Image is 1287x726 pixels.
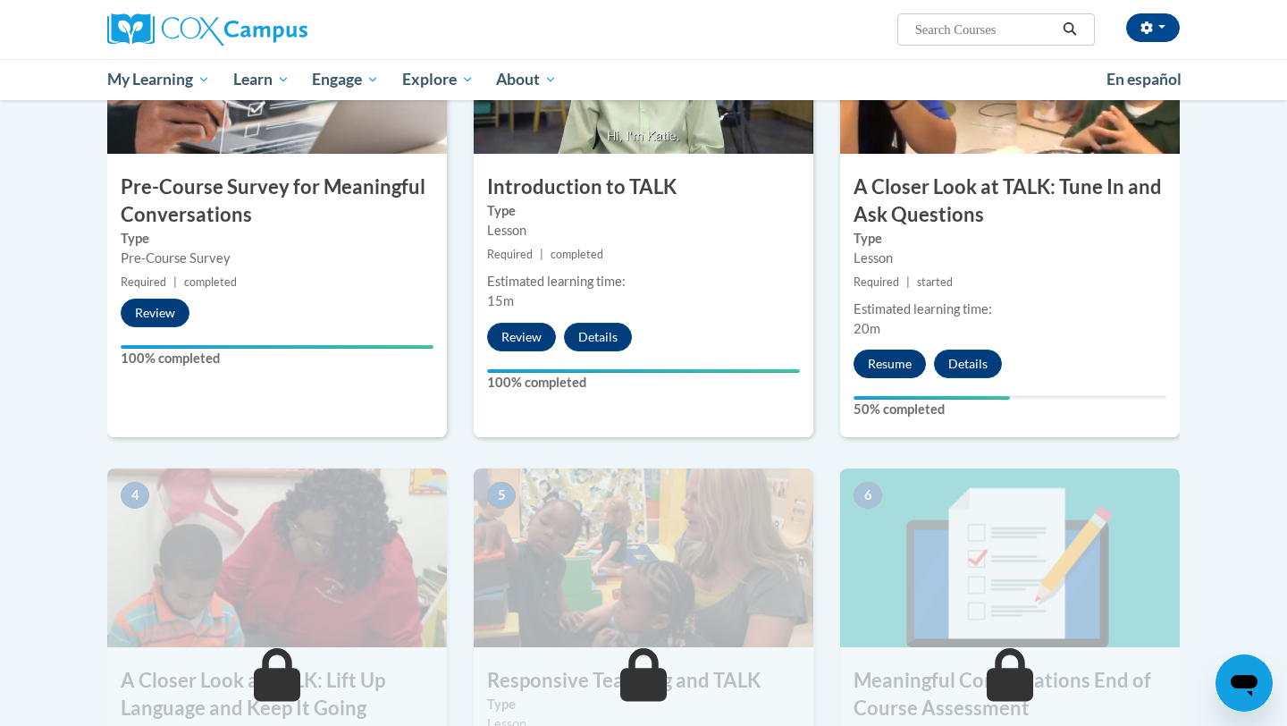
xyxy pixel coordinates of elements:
div: Your progress [487,369,800,373]
a: Cox Campus [107,13,447,46]
a: About [485,59,569,100]
label: Type [854,229,1166,249]
span: En español [1106,70,1182,89]
div: Lesson [487,221,800,241]
span: 20m [854,321,880,336]
span: started [917,275,953,289]
button: Review [487,323,556,351]
span: Required [854,275,899,289]
img: Course Image [840,469,1180,647]
label: 100% completed [121,349,433,368]
span: Required [487,248,533,261]
span: 15m [487,293,514,308]
div: Estimated learning time: [487,272,800,291]
span: | [173,275,177,289]
span: Learn [233,69,290,90]
span: My Learning [107,69,210,90]
button: Resume [854,350,926,378]
label: Type [121,229,433,249]
div: Main menu [80,59,1207,100]
iframe: Button to launch messaging window [1215,654,1273,712]
span: completed [184,275,237,289]
h3: Introduction to TALK [474,173,813,201]
span: 4 [121,482,149,509]
div: Lesson [854,249,1166,268]
a: Engage [300,59,391,100]
span: 6 [854,482,882,509]
button: Review [121,299,189,327]
div: Your progress [854,396,1010,400]
input: Search Courses [913,19,1056,40]
img: Course Image [107,469,447,647]
a: En español [1095,61,1193,98]
div: Pre-Course Survey [121,249,433,268]
button: Details [564,323,632,351]
span: Required [121,275,166,289]
span: | [906,275,910,289]
h3: Pre-Course Survey for Meaningful Conversations [107,173,447,229]
span: About [496,69,557,90]
span: Engage [312,69,379,90]
button: Search [1056,19,1083,40]
label: Type [487,201,800,221]
label: 100% completed [487,373,800,393]
button: Account Settings [1126,13,1180,42]
label: Type [487,695,800,714]
img: Cox Campus [107,13,307,46]
span: | [540,248,543,261]
button: Details [934,350,1002,378]
a: Explore [391,59,485,100]
div: Your progress [121,345,433,349]
h3: Meaningful Conversations End of Course Assessment [840,667,1180,722]
h3: A Closer Look at TALK: Lift Up Language and Keep It Going [107,667,447,722]
h3: A Closer Look at TALK: Tune In and Ask Questions [840,173,1180,229]
span: Explore [402,69,474,90]
h3: Responsive Teaching and TALK [474,667,813,695]
a: My Learning [96,59,222,100]
a: Learn [222,59,301,100]
div: Estimated learning time: [854,300,1166,319]
span: 5 [487,482,516,509]
label: 50% completed [854,400,1166,419]
span: completed [551,248,603,261]
img: Course Image [474,469,813,647]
